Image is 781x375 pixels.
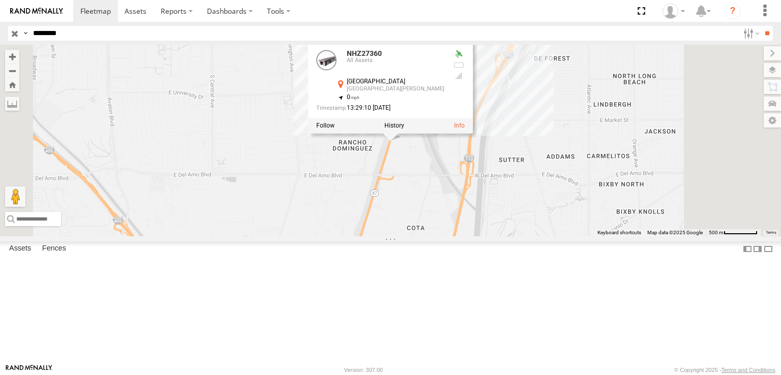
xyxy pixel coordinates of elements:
img: rand-logo.svg [10,8,63,15]
div: Version: 307.00 [344,367,383,373]
div: © Copyright 2025 - [674,367,775,373]
label: Dock Summary Table to the Right [753,241,763,256]
label: Map Settings [764,113,781,128]
label: Realtime tracking of Asset [316,122,335,129]
div: [GEOGRAPHIC_DATA] [347,78,444,85]
div: Valid GPS Fix [453,50,465,58]
label: View Asset History [384,122,404,129]
a: View Asset Details [316,50,337,70]
a: Visit our Website [6,365,52,375]
div: No battery health information received from this device. [453,61,465,69]
button: Map Scale: 500 m per 63 pixels [706,229,761,236]
a: View Asset Details [454,122,465,129]
div: [GEOGRAPHIC_DATA][PERSON_NAME] [347,86,444,92]
label: Dock Summary Table to the Left [742,241,753,256]
a: Terms and Conditions [722,367,775,373]
label: Measure [5,97,19,111]
button: Keyboard shortcuts [597,229,641,236]
div: Date/time of location update [316,105,444,111]
label: Assets [4,242,36,256]
label: Search Query [21,26,29,41]
label: Hide Summary Table [763,241,773,256]
span: 500 m [709,230,724,235]
a: NHZ27360 [347,49,382,57]
div: All Assets [347,57,444,64]
button: Drag Pegman onto the map to open Street View [5,186,25,207]
a: Terms (opens in new tab) [766,230,776,234]
label: Search Filter Options [739,26,761,41]
button: Zoom in [5,50,19,64]
span: Map data ©2025 Google [647,230,703,235]
i: ? [725,3,741,19]
label: Fences [37,242,71,256]
button: Zoom out [5,64,19,78]
button: Zoom Home [5,78,19,91]
span: 0 [347,93,359,101]
div: Last Event GSM Signal Strength [453,72,465,80]
div: Zulema McIntosch [659,4,688,19]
